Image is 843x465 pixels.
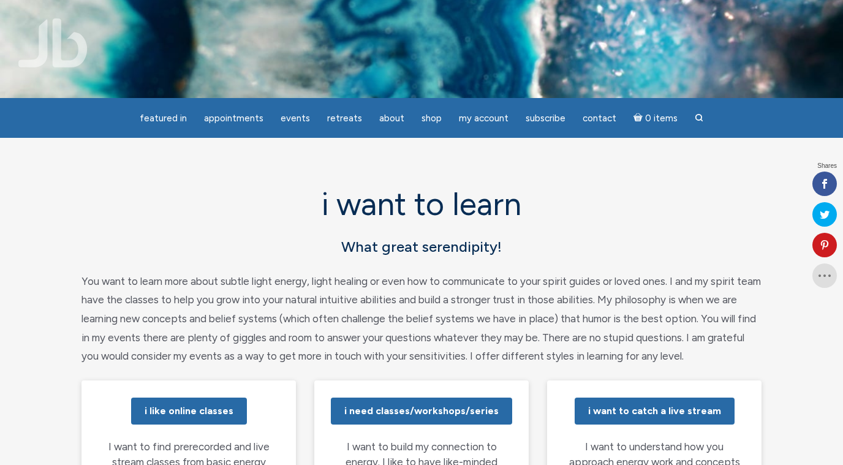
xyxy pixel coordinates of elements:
[132,107,194,130] a: featured in
[197,107,271,130] a: Appointments
[18,18,88,67] img: Jamie Butler. The Everyday Medium
[459,113,508,124] span: My Account
[633,113,645,124] i: Cart
[140,113,187,124] span: featured in
[575,107,624,130] a: Contact
[421,113,442,124] span: Shop
[645,114,678,123] span: 0 items
[817,163,837,169] span: Shares
[583,113,616,124] span: Contact
[320,107,369,130] a: Retreats
[452,107,516,130] a: My Account
[281,113,310,124] span: Events
[526,113,565,124] span: Subscribe
[204,113,263,124] span: Appointments
[575,398,735,425] a: i want to catch a live stream
[331,398,512,425] a: i need classes/workshops/series
[81,187,762,222] h1: i want to learn
[414,107,449,130] a: Shop
[273,107,317,130] a: Events
[81,272,762,366] p: You want to learn more about subtle light energy, light healing or even how to communicate to you...
[131,398,247,425] a: i like online classes
[327,113,362,124] span: Retreats
[626,105,685,130] a: Cart0 items
[379,113,404,124] span: About
[372,107,412,130] a: About
[81,236,762,257] h5: What great serendipity!
[518,107,573,130] a: Subscribe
